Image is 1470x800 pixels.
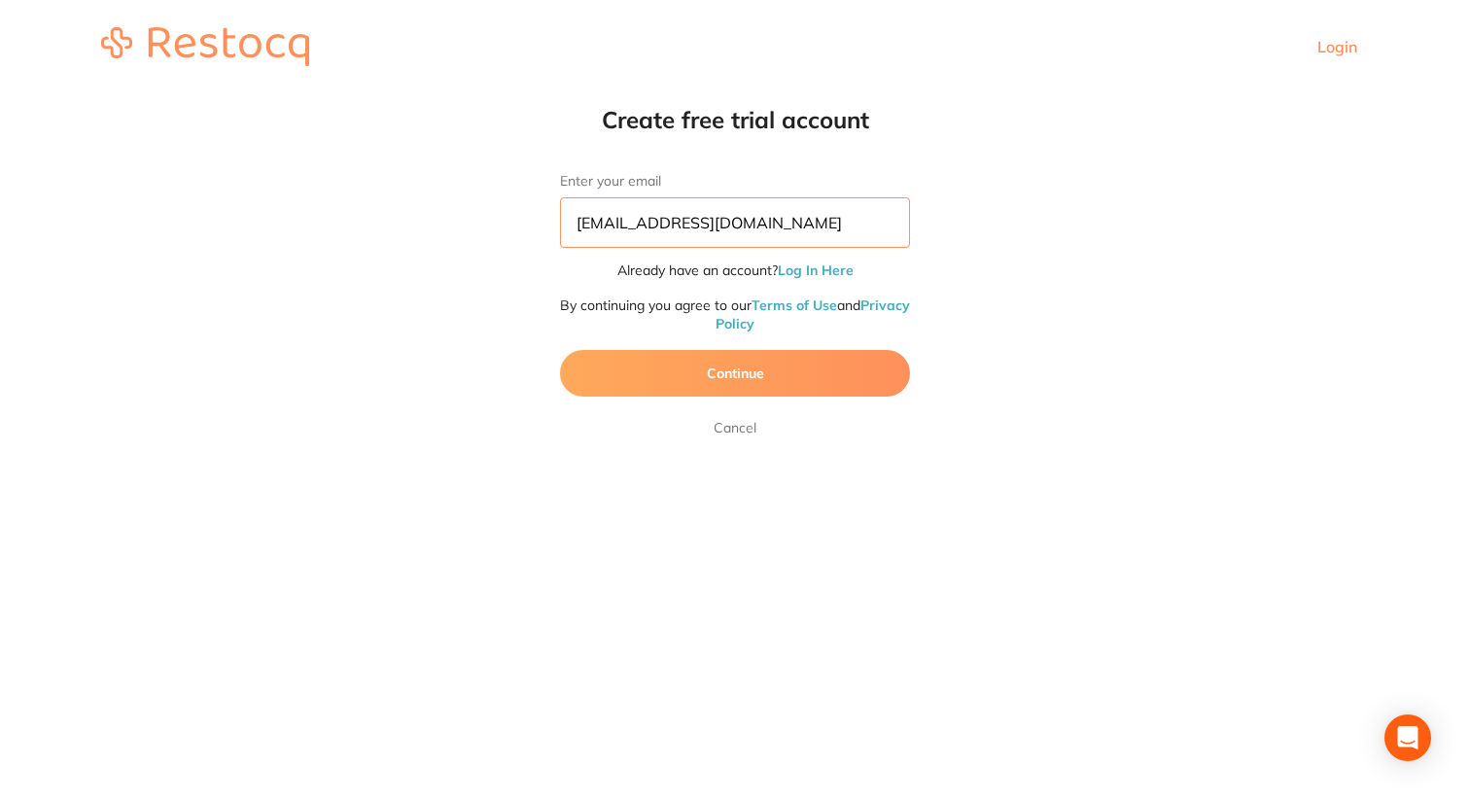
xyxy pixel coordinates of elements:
a: Log In Here [778,261,854,279]
a: Cancel [710,416,760,439]
p: Already have an account? [560,261,910,281]
a: Terms of Use [752,296,837,314]
h1: Create free trial account [521,105,949,134]
button: Continue [560,350,910,397]
label: Enter your email [560,173,910,190]
a: Login [1317,37,1357,56]
img: restocq_logo.svg [101,27,309,66]
a: Privacy Policy [716,296,910,333]
div: Open Intercom Messenger [1384,714,1431,761]
p: By continuing you agree to our and [560,296,910,334]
